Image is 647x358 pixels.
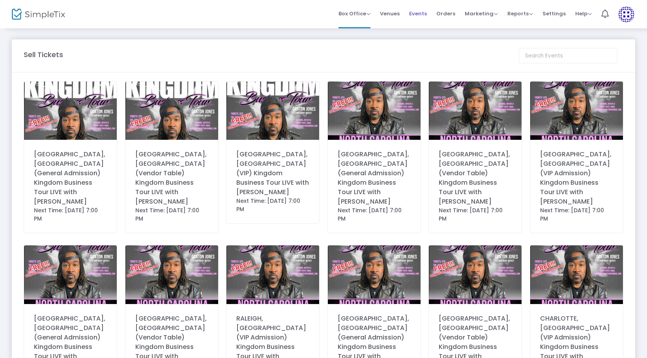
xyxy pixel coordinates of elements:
div: [GEOGRAPHIC_DATA], [GEOGRAPHIC_DATA] (VIP) Kingdom Business Tour LIVE with [PERSON_NAME] [236,150,309,197]
span: Settings [542,4,566,24]
img: 638903513904322884NCKBTour.jpg [328,245,421,304]
div: [GEOGRAPHIC_DATA], [GEOGRAPHIC_DATA] (General Admission) Kingdom Business Tour LIVE with [PERSON_... [34,150,107,206]
div: Next Time: [DATE] 7:00 PM [236,197,309,213]
div: Next Time: [DATE] 7:00 PM [540,206,613,223]
div: Next Time: [DATE] 7:00 PM [34,206,107,223]
img: 638903513090228963NCKBTour.jpg [125,245,218,304]
div: [GEOGRAPHIC_DATA], [GEOGRAPHIC_DATA] (General Admission) Kingdom Business Tour LIVE with [PERSON_... [338,150,411,206]
span: Venues [380,4,400,24]
span: Marketing [465,10,498,17]
span: Box Office [338,10,370,17]
img: 638899346383929958NCKBTour.jpg [125,82,218,140]
input: Search Events [519,48,617,63]
div: Next Time: [DATE] 7:00 PM [135,206,208,223]
img: 638899349773290790NCKBTour.jpg [226,82,319,140]
m-panel-title: Sell Tickets [24,49,63,60]
div: [GEOGRAPHIC_DATA], [GEOGRAPHIC_DATA] (VIP Admission) Kingdom Business Tour LIVE with [PERSON_NAME] [540,150,613,206]
img: 638903516448945878NCKBTour.jpg [530,245,623,304]
img: 638903508550713223NCKBTour.jpg [328,82,421,140]
div: [GEOGRAPHIC_DATA], [GEOGRAPHIC_DATA] (Vendor Table) Kingdom Business Tour LIVE with [PERSON_NAME] [135,150,208,206]
span: Help [575,10,592,17]
span: Reports [507,10,533,17]
img: 638903510027249657NCKBTour.jpg [429,82,522,140]
img: 638903512279509221NCKBTour.jpg [24,245,117,304]
span: Events [409,4,427,24]
img: 638899346090562574NCKBTour.jpg [24,82,117,140]
img: 638903517331220082NCKBTour.jpg [429,245,522,304]
img: 638903512635350681NCKBTour.jpg [226,245,319,304]
div: Next Time: [DATE] 7:00 PM [338,206,411,223]
img: 638903509675720813NCKBTour.jpg [530,82,623,140]
span: Orders [436,4,455,24]
div: Next Time: [DATE] 7:00 PM [439,206,512,223]
div: [GEOGRAPHIC_DATA], [GEOGRAPHIC_DATA] (Vendor Table) Kingdom Business Tour LIVE with [PERSON_NAME] [439,150,512,206]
